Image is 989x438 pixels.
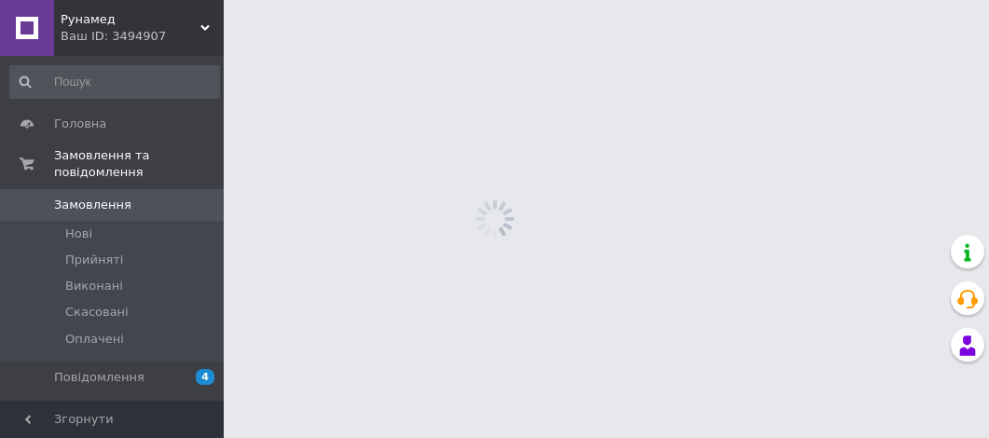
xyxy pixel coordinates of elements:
span: Повідомлення [54,369,144,386]
span: Замовлення та повідомлення [54,147,224,181]
span: Оплачені [65,331,124,348]
span: 4 [196,369,214,385]
span: Прийняті [65,252,123,268]
span: Виконані [65,278,123,294]
span: Замовлення [54,197,131,213]
span: Рунамед [61,11,200,28]
input: Пошук [9,65,220,99]
span: Нові [65,226,92,242]
div: Ваш ID: 3494907 [61,28,224,45]
span: Головна [54,116,106,132]
span: Скасовані [65,304,129,321]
